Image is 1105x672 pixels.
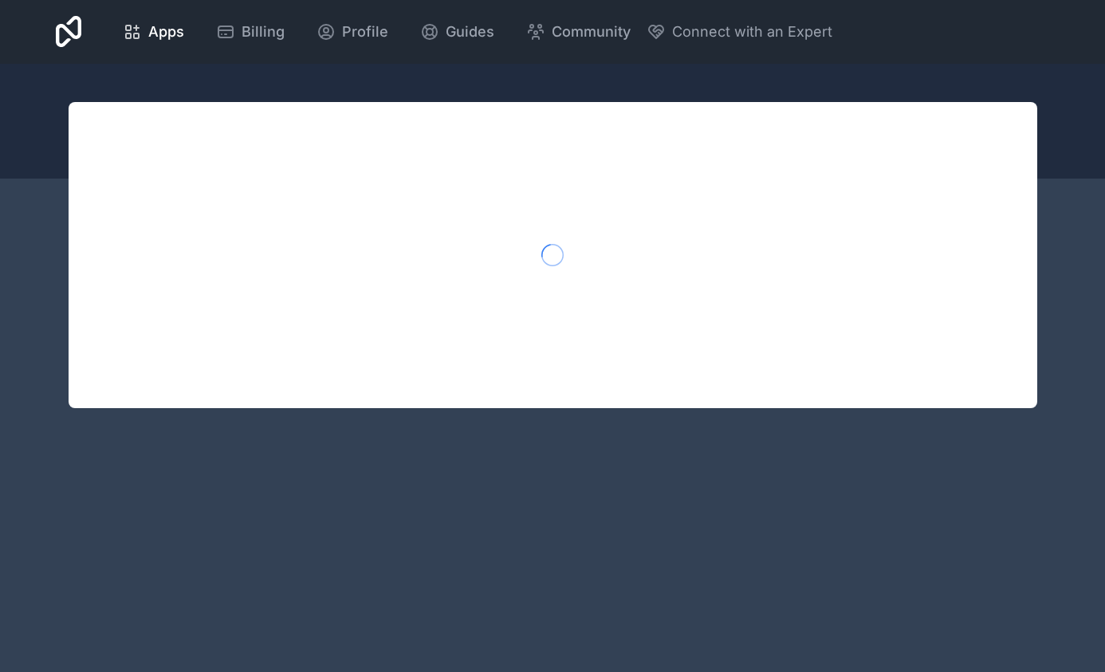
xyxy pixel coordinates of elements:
span: Connect with an Expert [672,21,832,43]
span: Apps [148,21,184,43]
span: Community [552,21,631,43]
a: Guides [407,14,507,49]
a: Apps [110,14,197,49]
a: Community [513,14,643,49]
span: Billing [242,21,285,43]
span: Profile [342,21,388,43]
button: Connect with an Expert [647,21,832,43]
a: Billing [203,14,297,49]
span: Guides [446,21,494,43]
a: Profile [304,14,401,49]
